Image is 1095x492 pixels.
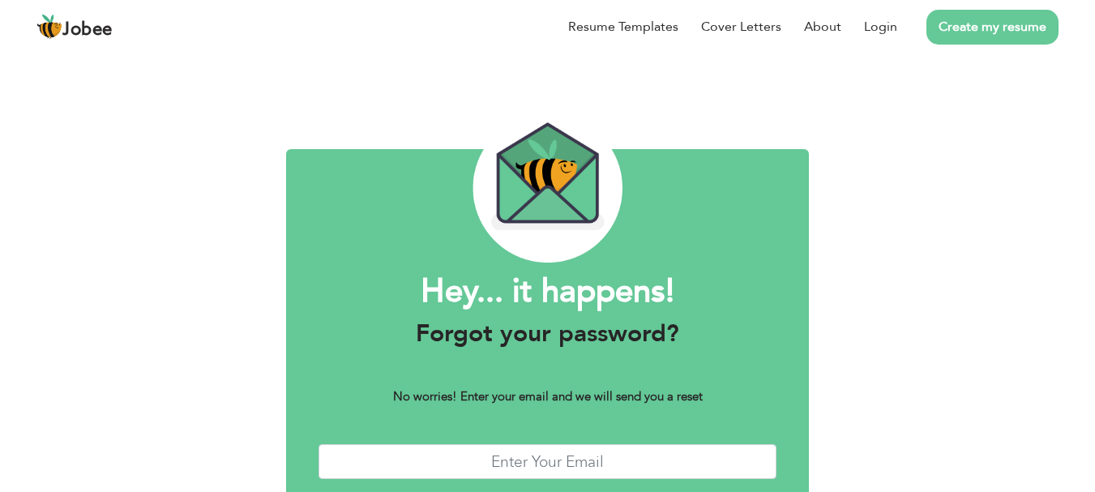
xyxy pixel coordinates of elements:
a: Login [864,17,897,36]
h1: Hey... it happens! [319,271,777,313]
span: Jobee [62,21,113,39]
img: envelope_bee.png [473,113,622,263]
h3: Forgot your password? [319,319,777,349]
img: jobee.io [36,14,62,40]
a: About [804,17,841,36]
b: No worries! Enter your email and we will send you a reset [393,388,703,404]
input: Enter Your Email [319,444,777,479]
a: Create my resume [926,10,1059,45]
a: Cover Letters [701,17,781,36]
a: Resume Templates [568,17,678,36]
a: Jobee [36,14,113,40]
